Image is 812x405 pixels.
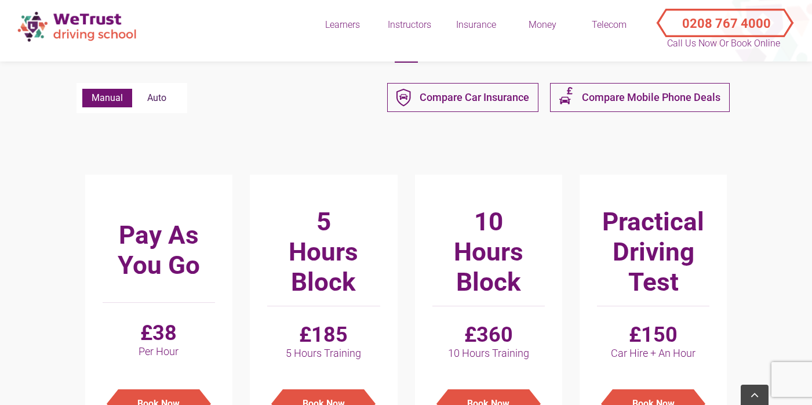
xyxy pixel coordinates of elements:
label: Auto [132,89,181,107]
h4: £360 [432,323,545,359]
div: Learners [314,19,372,31]
label: Manual [82,89,132,107]
span: 10 Hours Training [432,347,545,359]
h4: £185 [267,323,380,359]
h4: £38 [103,321,215,357]
button: Call Us Now or Book Online [661,6,786,29]
img: Group 43 [396,89,411,107]
img: wetrust-ds-logo.png [12,6,145,47]
div: Money [514,19,571,31]
span: Per Hour [103,345,215,357]
a: PURPLE-Group-47 Compare Mobile Phone Deals [550,83,730,112]
div: Telecom [580,19,638,31]
h3: Practical Driving Test [597,207,709,297]
span: Compare Mobile Phone Deals [582,91,720,104]
a: Group 43 Compare Car Insurance [387,83,538,112]
h3: 10 Hours Block [432,207,545,297]
p: Call Us Now or Book Online [666,37,782,50]
h4: £150 [597,323,709,359]
span: 5 Hours Training [267,347,380,359]
div: Insurance [447,19,505,31]
img: PURPLE-Group-47 [559,84,573,111]
h3: Pay As You Go [103,207,215,294]
div: Instructors [380,19,438,31]
h3: 5 Hours Block [267,207,380,297]
a: Call Us Now or Book Online 0208 767 4000 [647,6,800,29]
span: Compare Car Insurance [420,91,529,104]
span: Car Hire + An Hour [597,347,709,359]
